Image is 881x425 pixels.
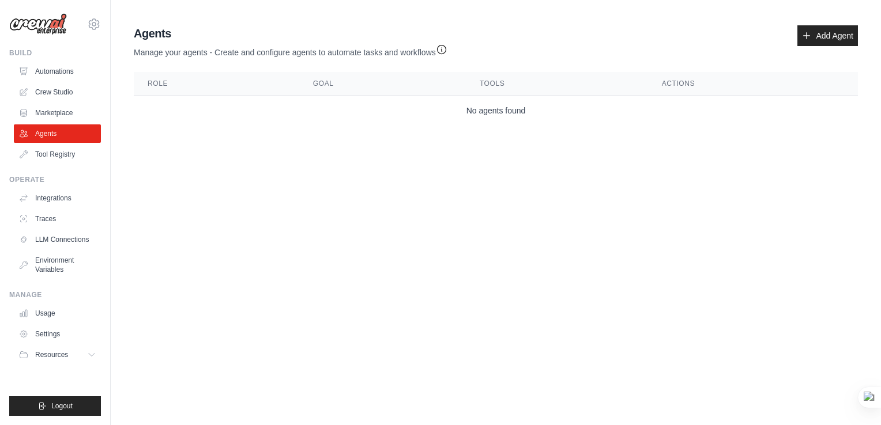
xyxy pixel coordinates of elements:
[14,251,101,279] a: Environment Variables
[9,13,67,35] img: Logo
[134,25,447,41] h2: Agents
[9,48,101,58] div: Build
[14,304,101,322] a: Usage
[9,396,101,416] button: Logout
[35,350,68,359] span: Resources
[9,175,101,184] div: Operate
[51,401,73,411] span: Logout
[14,325,101,343] a: Settings
[134,72,299,96] th: Role
[14,189,101,207] a: Integrations
[14,346,101,364] button: Resources
[299,72,466,96] th: Goal
[797,25,858,46] a: Add Agent
[14,62,101,81] a: Automations
[9,290,101,299] div: Manage
[14,230,101,249] a: LLM Connections
[14,124,101,143] a: Agents
[134,41,447,58] p: Manage your agents - Create and configure agents to automate tasks and workflows
[14,210,101,228] a: Traces
[466,72,648,96] th: Tools
[14,104,101,122] a: Marketplace
[14,83,101,101] a: Crew Studio
[648,72,858,96] th: Actions
[134,96,858,126] td: No agents found
[14,145,101,164] a: Tool Registry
